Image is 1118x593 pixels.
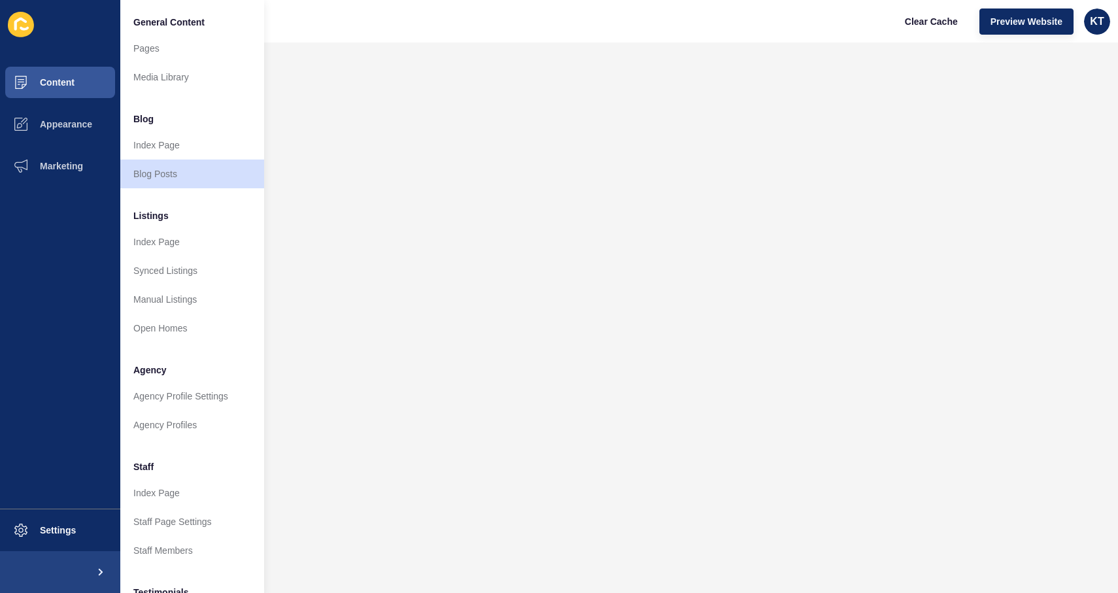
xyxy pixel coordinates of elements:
[120,131,264,160] a: Index Page
[905,15,958,28] span: Clear Cache
[133,16,205,29] span: General Content
[120,479,264,507] a: Index Page
[120,34,264,63] a: Pages
[120,285,264,314] a: Manual Listings
[120,536,264,565] a: Staff Members
[991,15,1062,28] span: Preview Website
[120,160,264,188] a: Blog Posts
[894,8,969,35] button: Clear Cache
[120,507,264,536] a: Staff Page Settings
[979,8,1074,35] button: Preview Website
[1090,15,1104,28] span: KT
[120,228,264,256] a: Index Page
[133,209,169,222] span: Listings
[133,460,154,473] span: Staff
[133,112,154,126] span: Blog
[120,256,264,285] a: Synced Listings
[133,364,167,377] span: Agency
[120,382,264,411] a: Agency Profile Settings
[120,63,264,92] a: Media Library
[120,314,264,343] a: Open Homes
[120,411,264,439] a: Agency Profiles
